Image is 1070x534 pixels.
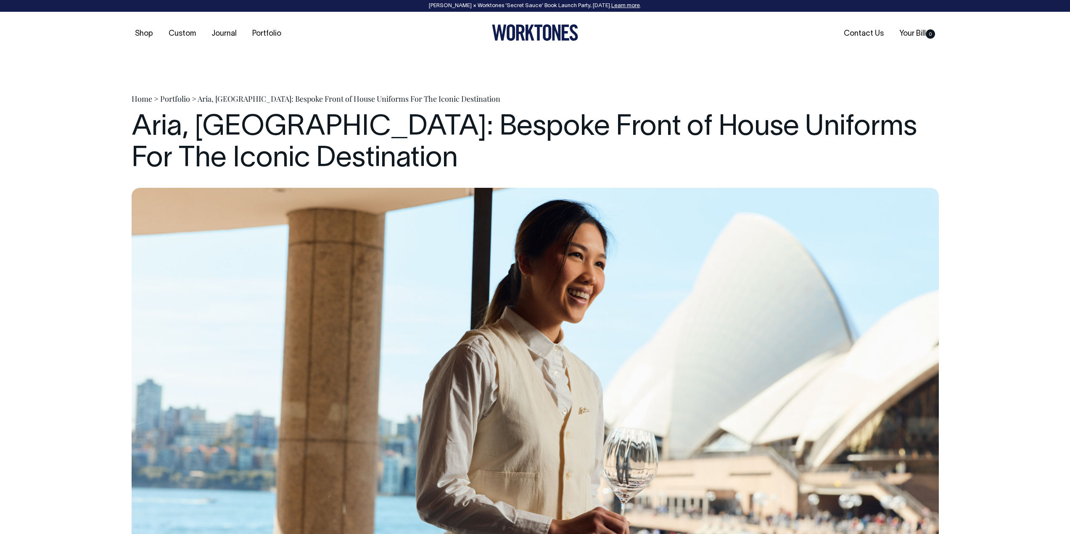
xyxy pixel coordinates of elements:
[132,112,939,175] h1: Aria, [GEOGRAPHIC_DATA]: Bespoke Front of House Uniforms For The Iconic Destination
[8,3,1062,9] div: [PERSON_NAME] × Worktones ‘Secret Sauce’ Book Launch Party, [DATE]. .
[208,27,240,41] a: Journal
[154,94,159,104] span: >
[198,94,500,104] span: Aria, [GEOGRAPHIC_DATA]: Bespoke Front of House Uniforms For The Iconic Destination
[840,27,887,41] a: Contact Us
[132,94,152,104] a: Home
[132,27,156,41] a: Shop
[165,27,199,41] a: Custom
[160,94,190,104] a: Portfolio
[896,27,938,41] a: Your Bill0
[192,94,196,104] span: >
[249,27,285,41] a: Portfolio
[926,29,935,39] span: 0
[611,3,640,8] a: Learn more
